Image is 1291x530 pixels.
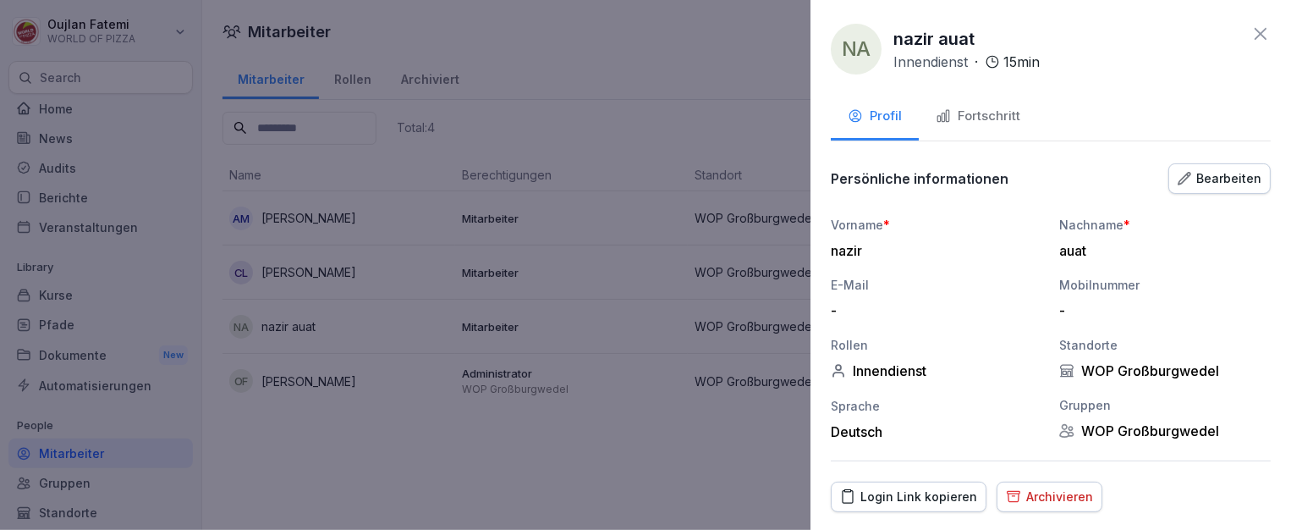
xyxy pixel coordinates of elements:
div: Vorname [831,216,1042,234]
button: Archivieren [997,482,1102,512]
div: Gruppen [1059,396,1271,414]
p: nazir auat [893,26,975,52]
div: Standorte [1059,336,1271,354]
div: na [831,24,882,75]
div: Innendienst [831,362,1042,379]
div: Fortschritt [936,107,1020,126]
p: Persönliche informationen [831,170,1008,187]
div: WOP Großburgwedel [1059,422,1271,439]
button: Profil [831,95,919,141]
div: Profil [848,107,902,126]
p: Innendienst [893,52,968,72]
p: 15 min [1003,52,1040,72]
div: - [1059,302,1262,319]
div: Bearbeiten [1178,169,1261,188]
div: WOP Großburgwedel [1059,362,1271,379]
div: Rollen [831,336,1042,354]
div: - [831,302,1034,319]
div: Login Link kopieren [840,488,977,506]
div: Archivieren [1006,488,1093,506]
div: Sprache [831,397,1042,415]
button: Bearbeiten [1168,163,1271,194]
div: · [893,52,1040,72]
div: auat [1059,242,1262,259]
div: nazir [831,242,1034,259]
div: Deutsch [831,423,1042,440]
button: Login Link kopieren [831,482,986,512]
div: E-Mail [831,276,1042,294]
div: Mobilnummer [1059,276,1271,294]
button: Fortschritt [919,95,1037,141]
div: Nachname [1059,216,1271,234]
